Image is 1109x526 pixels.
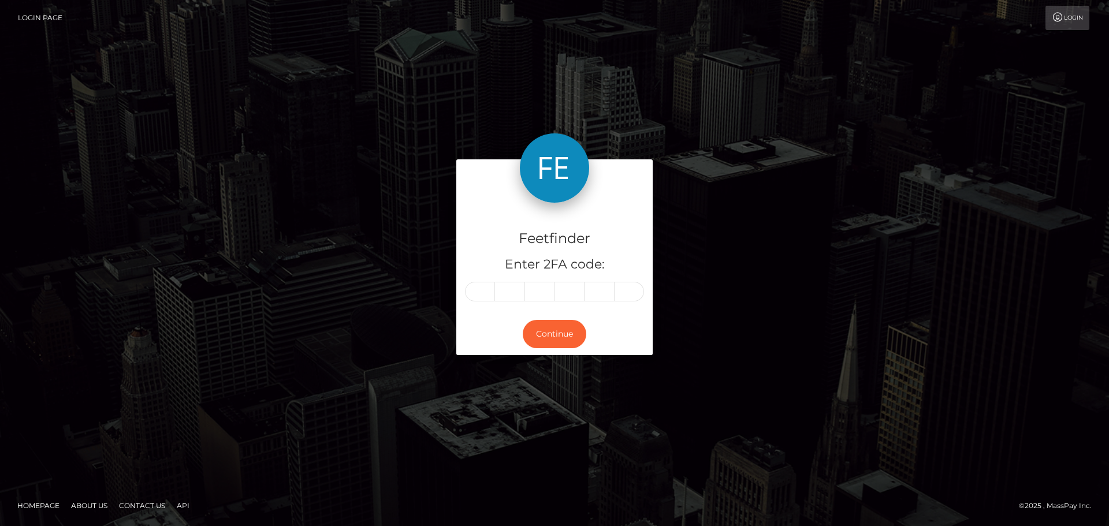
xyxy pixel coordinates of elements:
[465,229,644,249] h4: Feetfinder
[523,320,586,348] button: Continue
[1045,6,1089,30] a: Login
[172,497,194,514] a: API
[66,497,112,514] a: About Us
[114,497,170,514] a: Contact Us
[1019,499,1100,512] div: © 2025 , MassPay Inc.
[18,6,62,30] a: Login Page
[465,256,644,274] h5: Enter 2FA code:
[520,133,589,203] img: Feetfinder
[13,497,64,514] a: Homepage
